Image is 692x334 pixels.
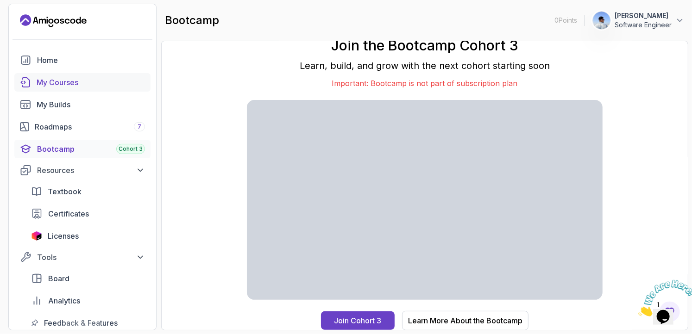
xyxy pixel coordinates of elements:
img: jetbrains icon [31,231,42,241]
span: Feedback & Features [44,317,118,328]
div: Tools [37,252,145,263]
a: feedback [25,314,151,332]
h1: Join the Bootcamp Cohort 3 [247,37,603,54]
span: Licenses [48,230,79,241]
div: Home [37,55,145,66]
img: Chat attention grabber [4,4,61,40]
a: Landing page [20,13,87,28]
h2: bootcamp [165,13,219,28]
iframe: chat widget [635,276,692,320]
a: roadmaps [14,118,151,136]
span: Cohort 3 [119,145,143,153]
div: Roadmaps [35,121,145,132]
span: Analytics [48,295,80,306]
button: Resources [14,162,151,179]
a: builds [14,95,151,114]
a: licenses [25,227,151,245]
button: Learn More About the Bootcamp [402,311,528,330]
span: 1 [4,4,7,12]
button: Join Cohort 3 [321,311,395,330]
a: analytics [25,291,151,310]
p: Software Engineer [615,20,672,30]
a: courses [14,73,151,92]
span: 7 [138,123,141,130]
div: Learn More About the Bootcamp [408,315,522,326]
a: certificates [25,204,151,223]
div: Join Cohort 3 [334,315,382,326]
div: Bootcamp [37,143,145,155]
img: user profile image [593,12,610,29]
a: textbook [25,182,151,201]
p: Important: Bootcamp is not part of subscription plan [247,78,603,89]
a: board [25,269,151,288]
p: [PERSON_NAME] [615,11,672,20]
p: Learn, build, and grow with the next cohort starting soon [247,59,603,72]
span: Board [48,273,69,284]
span: Certificates [48,208,89,219]
button: Tools [14,249,151,266]
button: user profile image[PERSON_NAME]Software Engineer [592,11,685,30]
div: My Builds [37,99,145,110]
p: 0 Points [554,16,577,25]
div: My Courses [37,77,145,88]
span: Textbook [48,186,82,197]
a: bootcamp [14,140,151,158]
a: home [14,51,151,69]
div: Resources [37,165,145,176]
